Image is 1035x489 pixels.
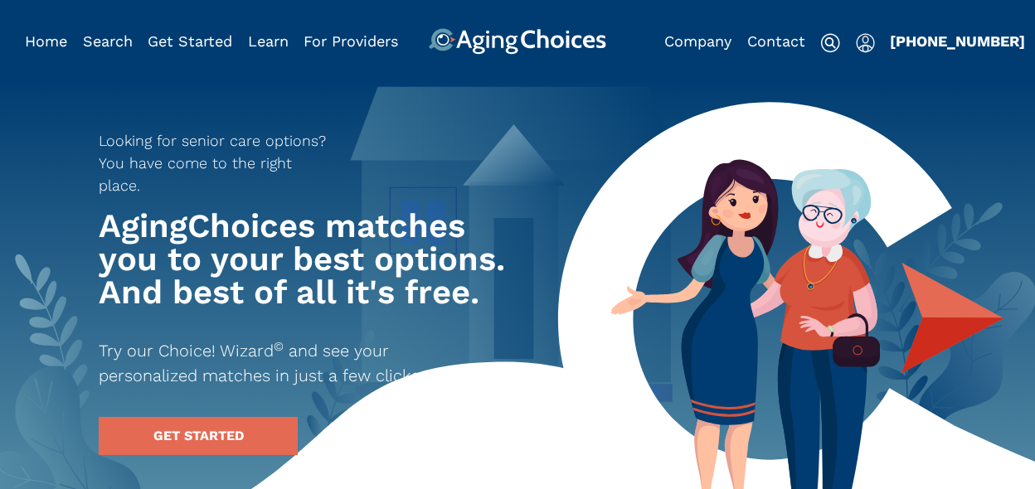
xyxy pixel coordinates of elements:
a: Company [664,32,731,50]
a: For Providers [304,32,398,50]
img: user-icon.svg [856,33,875,53]
a: GET STARTED [99,417,298,455]
p: Try our Choice! Wizard and see your personalized matches in just a few clicks. [99,338,483,388]
div: Popover trigger [856,28,875,55]
a: [PHONE_NUMBER] [890,32,1025,50]
sup: © [274,339,284,354]
img: AgingChoices [429,28,606,55]
div: Popover trigger [83,28,133,55]
p: Looking for senior care options? You have come to the right place. [99,129,338,196]
a: Contact [747,32,805,50]
a: Get Started [148,32,232,50]
img: search-icon.svg [820,33,840,53]
a: Home [25,32,67,50]
h1: AgingChoices matches you to your best options. And best of all it's free. [99,210,513,309]
a: Search [83,32,133,50]
a: Learn [248,32,289,50]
